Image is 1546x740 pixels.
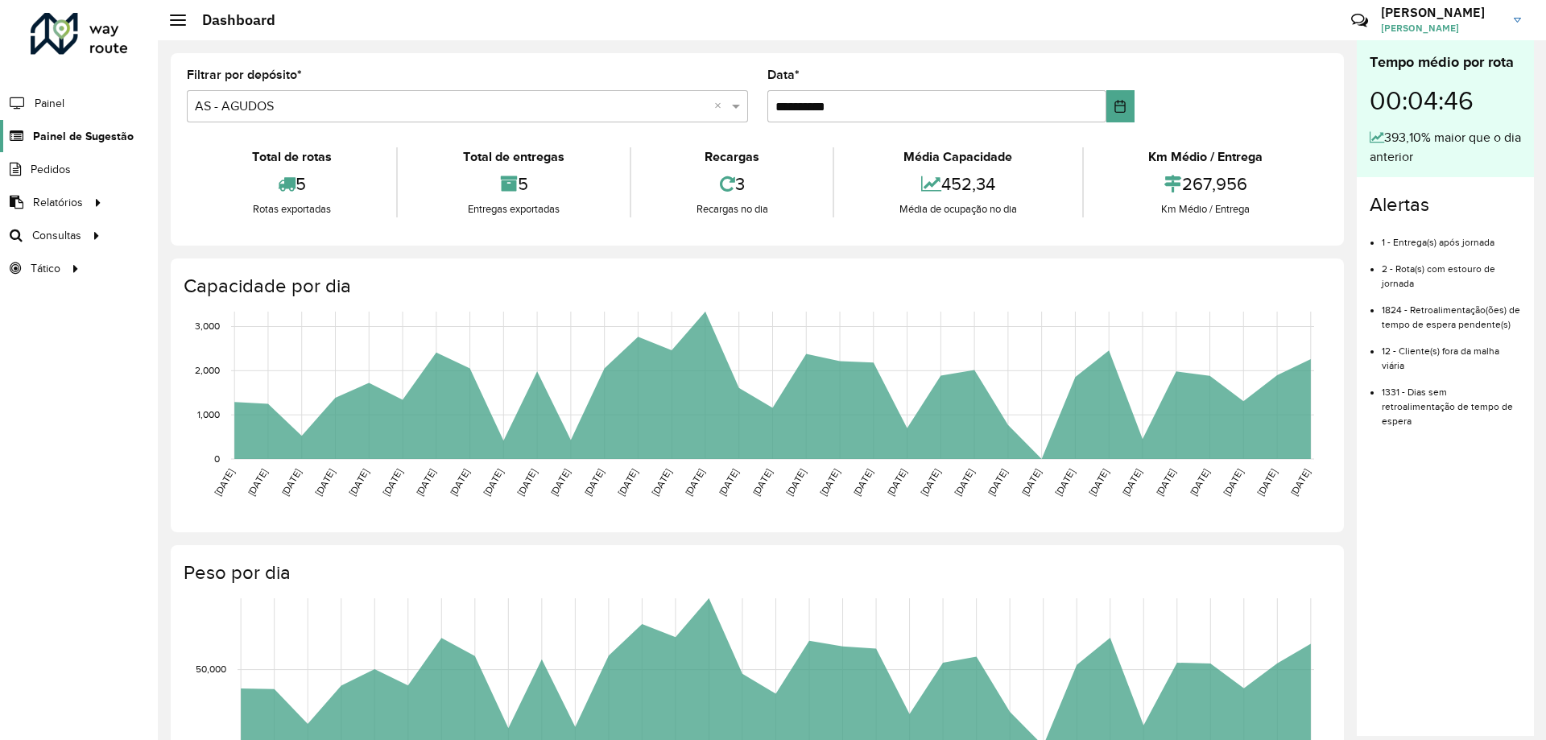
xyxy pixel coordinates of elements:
text: [DATE] [683,467,706,498]
text: [DATE] [1087,467,1110,498]
text: [DATE] [414,467,437,498]
h2: Dashboard [186,11,275,29]
div: 5 [402,167,625,201]
div: 452,34 [838,167,1077,201]
text: [DATE] [313,467,337,498]
text: [DATE] [381,467,404,498]
span: Painel [35,95,64,112]
li: 1331 - Dias sem retroalimentação de tempo de espera [1382,373,1521,428]
li: 1 - Entrega(s) após jornada [1382,223,1521,250]
text: [DATE] [650,467,673,498]
text: [DATE] [347,467,370,498]
div: 00:04:46 [1370,73,1521,128]
h3: [PERSON_NAME] [1381,5,1502,20]
span: Painel de Sugestão [33,128,134,145]
text: [DATE] [953,467,976,498]
div: 267,956 [1088,167,1324,201]
div: Tempo médio por rota [1370,52,1521,73]
text: [DATE] [986,467,1009,498]
text: [DATE] [515,467,539,498]
text: [DATE] [784,467,808,498]
div: Total de rotas [191,147,392,167]
text: [DATE] [885,467,908,498]
text: [DATE] [213,467,236,498]
text: [DATE] [246,467,269,498]
div: Total de entregas [402,147,625,167]
div: 3 [635,167,829,201]
text: [DATE] [582,467,606,498]
button: Choose Date [1106,90,1135,122]
label: Data [767,65,800,85]
text: [DATE] [1188,467,1211,498]
text: 2,000 [195,365,220,375]
div: Média de ocupação no dia [838,201,1077,217]
div: Entregas exportadas [402,201,625,217]
text: [DATE] [851,467,874,498]
text: [DATE] [919,467,942,498]
span: Clear all [714,97,728,116]
div: Recargas no dia [635,201,829,217]
text: 3,000 [195,321,220,332]
h4: Alertas [1370,193,1521,217]
text: [DATE] [616,467,639,498]
text: [DATE] [279,467,303,498]
text: [DATE] [717,467,740,498]
span: [PERSON_NAME] [1381,21,1502,35]
div: Recargas [635,147,829,167]
li: 1824 - Retroalimentação(ões) de tempo de espera pendente(s) [1382,291,1521,332]
text: [DATE] [1120,467,1143,498]
a: Contato Rápido [1342,3,1377,38]
span: Pedidos [31,161,71,178]
div: Rotas exportadas [191,201,392,217]
div: 5 [191,167,392,201]
text: [DATE] [1222,467,1245,498]
span: Tático [31,260,60,277]
div: Km Médio / Entrega [1088,147,1324,167]
div: 393,10% maior que o dia anterior [1370,128,1521,167]
text: 1,000 [197,409,220,420]
span: Relatórios [33,194,83,211]
li: 12 - Cliente(s) fora da malha viária [1382,332,1521,373]
text: [DATE] [482,467,505,498]
text: [DATE] [1288,467,1312,498]
text: [DATE] [1019,467,1043,498]
text: [DATE] [750,467,774,498]
text: [DATE] [448,467,471,498]
li: 2 - Rota(s) com estouro de jornada [1382,250,1521,291]
text: [DATE] [818,467,841,498]
text: 0 [214,453,220,464]
label: Filtrar por depósito [187,65,302,85]
div: Km Médio / Entrega [1088,201,1324,217]
text: [DATE] [548,467,572,498]
h4: Capacidade por dia [184,275,1328,298]
h4: Peso por dia [184,561,1328,585]
span: Consultas [32,227,81,244]
text: 50,000 [196,664,226,675]
div: Média Capacidade [838,147,1077,167]
text: [DATE] [1154,467,1177,498]
text: [DATE] [1255,467,1279,498]
text: [DATE] [1053,467,1077,498]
